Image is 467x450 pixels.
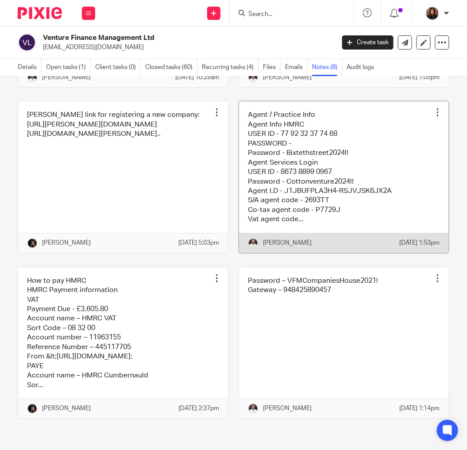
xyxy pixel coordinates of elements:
[342,35,394,50] a: Create task
[263,239,312,248] p: [PERSON_NAME]
[247,11,327,19] input: Search
[399,73,440,82] p: [DATE] 1:05pm
[43,43,329,52] p: [EMAIL_ADDRESS][DOMAIN_NAME]
[18,33,36,52] img: svg%3E
[42,73,91,82] p: [PERSON_NAME]
[312,59,342,76] a: Notes (8)
[42,404,91,413] p: [PERSON_NAME]
[175,73,219,82] p: [DATE] 10:29am
[145,59,197,76] a: Closed tasks (60)
[425,6,440,20] img: Headshot.jpg
[27,72,38,83] img: dom%20slack.jpg
[42,239,91,248] p: [PERSON_NAME]
[248,238,259,249] img: dom%20slack.jpg
[18,7,62,19] img: Pixie
[202,59,259,76] a: Recurring tasks (4)
[43,33,272,42] h2: Venture Finance Management Ltd
[27,238,38,249] img: 455A9867.jpg
[399,404,440,413] p: [DATE] 1:14pm
[347,59,378,76] a: Audit logs
[399,239,440,248] p: [DATE] 1:53pm
[18,59,42,76] a: Details
[263,59,281,76] a: Files
[248,404,259,414] img: dom%20slack.jpg
[248,72,259,83] img: dom%20slack.jpg
[178,404,219,413] p: [DATE] 2:37pm
[95,59,141,76] a: Client tasks (0)
[263,73,312,82] p: [PERSON_NAME]
[178,239,219,248] p: [DATE] 5:03pm
[285,59,308,76] a: Emails
[263,404,312,413] p: [PERSON_NAME]
[46,59,91,76] a: Open tasks (1)
[27,404,38,414] img: 455A9867.jpg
